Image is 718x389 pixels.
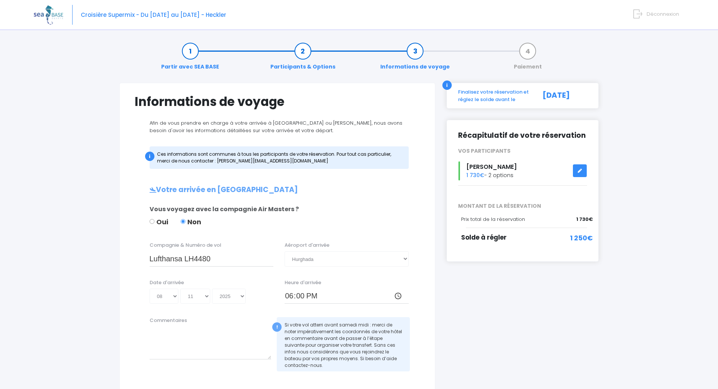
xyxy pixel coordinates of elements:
a: Informations de voyage [377,47,454,71]
span: 1 250€ [570,233,593,243]
span: Solde à régler [461,233,507,242]
div: Ces informations sont communes à tous les participants de votre réservation. Pour tout cas partic... [150,146,409,169]
span: Vous voyagez avec la compagnie Air Masters ? [150,205,299,213]
a: Paiement [510,47,546,71]
h1: Informations de voyage [135,94,420,109]
div: ! [272,322,282,332]
h2: Votre arrivée en [GEOGRAPHIC_DATA] [135,186,420,194]
div: Finalisez votre réservation et réglez le solde avant le [452,88,534,103]
div: i [442,80,452,90]
label: Compagnie & Numéro de vol [150,241,221,249]
span: [PERSON_NAME] [466,162,517,171]
label: Date d'arrivée [150,279,184,286]
p: Afin de vous prendre en charge à votre arrivée à [GEOGRAPHIC_DATA] ou [PERSON_NAME], nous avons b... [135,119,420,134]
input: Non [181,219,185,224]
label: Non [181,217,201,227]
label: Heure d'arrivée [285,279,321,286]
div: [DATE] [534,88,593,103]
span: Croisière Supermix - Du [DATE] au [DATE] - Heckler [81,11,226,19]
span: 1 730€ [466,171,484,179]
label: Commentaires [150,317,187,324]
span: Prix total de la réservation [461,216,525,223]
a: Partir avec SEA BASE [157,47,223,71]
span: MONTANT DE LA RÉSERVATION [452,202,593,210]
div: i [145,152,154,161]
label: Oui [150,217,168,227]
span: 1 730€ [576,216,593,223]
div: - 2 options [452,161,593,180]
input: Oui [150,219,154,224]
a: Participants & Options [267,47,339,71]
div: Si votre vol atterri avant samedi midi : merci de noter impérativement les coordonnés de votre hô... [277,317,410,371]
div: VOS PARTICIPANTS [452,147,593,155]
label: Aéroport d'arrivée [285,241,329,249]
span: Déconnexion [647,10,679,18]
h2: Récapitulatif de votre réservation [458,131,587,140]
